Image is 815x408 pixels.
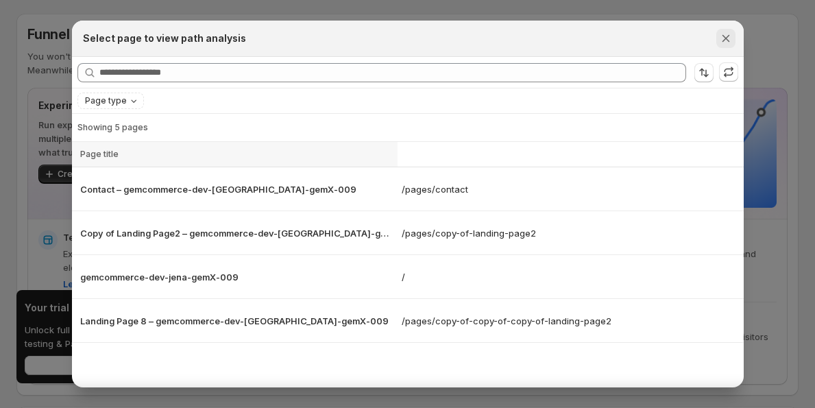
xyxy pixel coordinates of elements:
p: / [402,270,739,284]
p: /pages/copy-of-landing-page2 [402,226,739,240]
p: Showing 5 pages [77,122,738,133]
p: /pages/copy-of-copy-of-copy-of-landing-page2 [402,314,739,328]
button: Page type [78,93,143,108]
span: Page title [80,149,119,159]
p: /pages/contact [402,182,739,196]
button: Sort the results [694,63,714,82]
p: Contact – gemcommerce-dev-[GEOGRAPHIC_DATA]-gemX-009 [80,182,394,196]
p: Copy of Landing Page2 – gemcommerce-dev-[GEOGRAPHIC_DATA]-gemX-009 [80,226,394,240]
h2: Select page to view path analysis [83,32,246,45]
p: Landing Page 8 – gemcommerce-dev-[GEOGRAPHIC_DATA]-gemX-009 [80,314,394,328]
button: Close [716,29,735,48]
p: gemcommerce-dev-jena-gemX-009 [80,270,394,284]
span: Page type [85,95,127,106]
